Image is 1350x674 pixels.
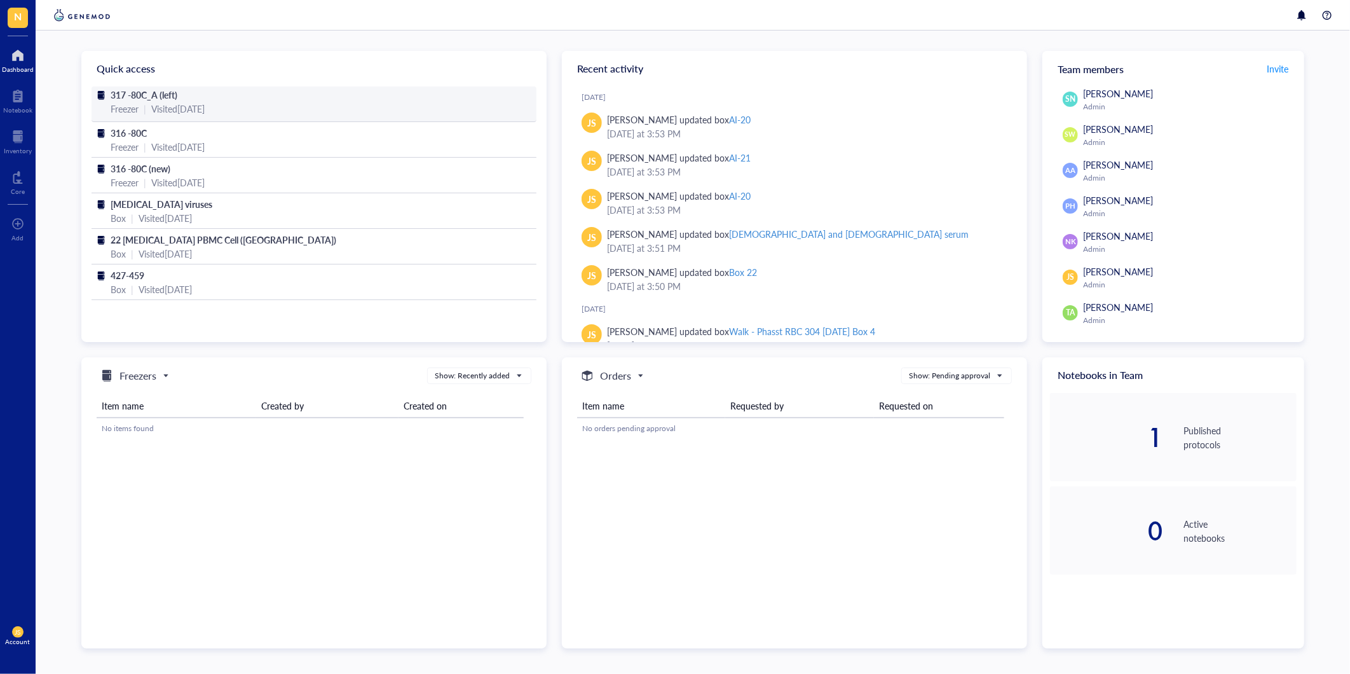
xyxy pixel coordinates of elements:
div: Dashboard [2,65,34,73]
a: JS[PERSON_NAME] updated box[DEMOGRAPHIC_DATA] and [DEMOGRAPHIC_DATA] serum[DATE] at 3:51 PM [572,222,1017,260]
div: Show: Recently added [435,370,510,382]
div: No orders pending approval [582,423,999,434]
div: Quick access [81,51,547,86]
span: SN [1065,93,1075,105]
div: | [144,140,146,154]
a: JS[PERSON_NAME] updated boxWalk - Phasst RBC 304 [DATE] Box 4[DATE] at 5:49 PM [572,319,1017,357]
span: JS [587,230,596,244]
span: NK [1065,237,1075,247]
a: JS[PERSON_NAME] updated boxAI-21[DATE] at 3:53 PM [572,146,1017,184]
div: [PERSON_NAME] updated box [607,265,757,279]
span: JS [587,154,596,168]
a: Inventory [4,127,32,155]
div: [PERSON_NAME] updated box [607,227,969,241]
div: [DATE] [582,304,1017,314]
div: Visited [DATE] [139,211,192,225]
div: Box [111,211,126,225]
div: | [131,247,133,261]
span: 427-459 [111,269,144,282]
h5: Orders [600,368,631,383]
span: SW [1065,130,1076,139]
a: JS[PERSON_NAME] updated boxAI-20[DATE] at 3:53 PM [572,107,1017,146]
div: AI-20 [729,113,751,126]
div: [DATE] [582,92,1017,102]
div: Admin [1083,209,1292,219]
div: [DATE] at 3:51 PM [607,241,1007,255]
img: genemod-logo [51,8,113,23]
div: Visited [DATE] [151,140,205,154]
div: Core [11,188,25,195]
button: Invite [1266,58,1289,79]
div: | [144,175,146,189]
div: Admin [1083,102,1292,112]
div: [DATE] at 3:50 PM [607,279,1007,293]
th: Requested on [874,394,1004,418]
div: Team members [1042,51,1304,86]
div: Inventory [4,147,32,155]
span: PH [1065,201,1075,212]
span: [MEDICAL_DATA] viruses [111,198,212,210]
h5: Freezers [119,368,156,383]
div: Freezer [111,140,139,154]
div: Visited [DATE] [151,102,205,116]
div: Box [111,282,126,296]
span: JS [587,268,596,282]
div: Active notebooks [1183,517,1297,545]
div: AI-21 [729,151,751,164]
a: JS[PERSON_NAME] updated boxBox 22[DATE] at 3:50 PM [572,260,1017,298]
div: Recent activity [562,51,1027,86]
th: Item name [577,394,725,418]
th: Requested by [725,394,873,418]
div: Notebooks in Team [1042,357,1304,393]
div: [DATE] at 3:53 PM [607,127,1007,141]
a: JS[PERSON_NAME] updated boxAI-20[DATE] at 3:53 PM [572,184,1017,222]
span: [PERSON_NAME] [1083,301,1153,313]
div: Admin [1083,315,1292,326]
div: Admin [1083,137,1292,148]
div: [DATE] at 3:53 PM [607,165,1007,179]
div: Box [111,247,126,261]
div: 1 [1050,425,1163,450]
div: Admin [1083,280,1292,290]
span: [PERSON_NAME] [1083,87,1153,100]
span: [PERSON_NAME] [1083,194,1153,207]
span: [PERSON_NAME] [1083,123,1153,135]
span: 22 [MEDICAL_DATA] PBMC Cell ([GEOGRAPHIC_DATA]) [111,233,336,246]
div: [PERSON_NAME] updated box [607,113,751,127]
span: TA [1066,307,1075,319]
div: Admin [1083,244,1292,254]
div: Visited [DATE] [151,175,205,189]
div: Show: Pending approval [909,370,990,382]
div: [DEMOGRAPHIC_DATA] and [DEMOGRAPHIC_DATA] serum [729,228,969,240]
span: [PERSON_NAME] [1083,230,1153,242]
div: | [131,282,133,296]
div: No items found [102,423,519,434]
div: Notebook [3,106,32,114]
span: 316 -80C (new) [111,162,170,175]
span: Invite [1267,62,1288,75]
a: Notebook [3,86,32,114]
div: Freezer [111,175,139,189]
div: Freezer [111,102,139,116]
span: [PERSON_NAME] [1083,265,1153,278]
div: [PERSON_NAME] updated box [607,151,751,165]
div: | [131,211,133,225]
div: Admin [1083,173,1292,183]
div: Box 22 [729,266,757,279]
span: 317 -80C_A (left) [111,88,177,101]
div: [PERSON_NAME] updated box [607,189,751,203]
span: JS [15,628,21,636]
th: Created by [256,394,399,418]
div: | [144,102,146,116]
a: Dashboard [2,45,34,73]
div: Add [12,234,24,242]
span: 316 -80C [111,127,147,139]
div: 0 [1050,518,1163,544]
span: [PERSON_NAME] [1083,158,1153,171]
th: Item name [97,394,256,418]
div: [DATE] at 3:53 PM [607,203,1007,217]
div: Visited [DATE] [139,282,192,296]
a: Core [11,167,25,195]
div: Published protocols [1183,423,1297,451]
